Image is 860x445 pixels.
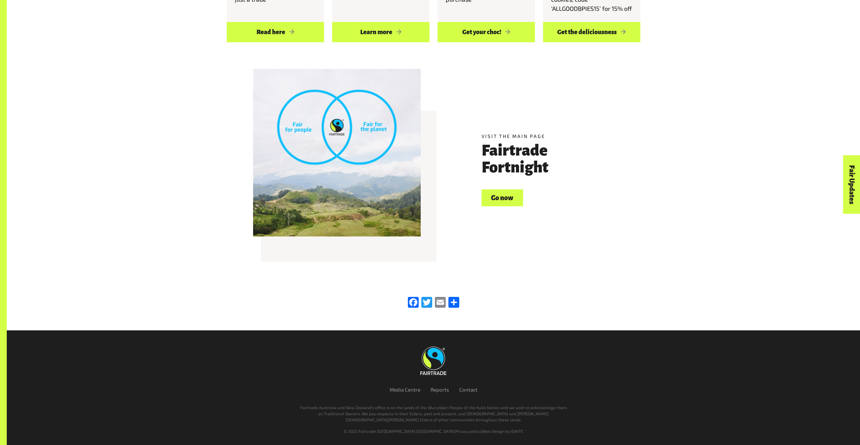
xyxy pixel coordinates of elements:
h5: Visit the main page [482,133,614,140]
h3: Fairtrade Fortnight [482,142,614,176]
a: Reports [431,387,449,393]
p: Fairtrade Australia and New Zealand’s office is on the lands of the Wurundjeri People of the Kuli... [299,404,568,423]
a: Get the deliciousness [543,22,640,42]
img: Fairtrade Australia New Zealand logo [420,347,446,375]
a: Go now [482,189,523,207]
a: Get your choc! [438,22,535,42]
a: Share [447,297,461,309]
div: | | [230,428,637,434]
a: Read here [227,22,324,42]
a: Media Centre [390,387,420,393]
span: © 2025 Fairtrade [GEOGRAPHIC_DATA] [GEOGRAPHIC_DATA] [344,429,454,434]
a: Twitter [420,297,434,309]
a: Facebook [407,297,420,309]
a: Privacy policy [456,429,481,434]
a: Web Design by IGNITE [482,429,523,434]
a: Contact [459,387,477,393]
a: Learn more [332,22,429,42]
a: Email [434,297,447,309]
